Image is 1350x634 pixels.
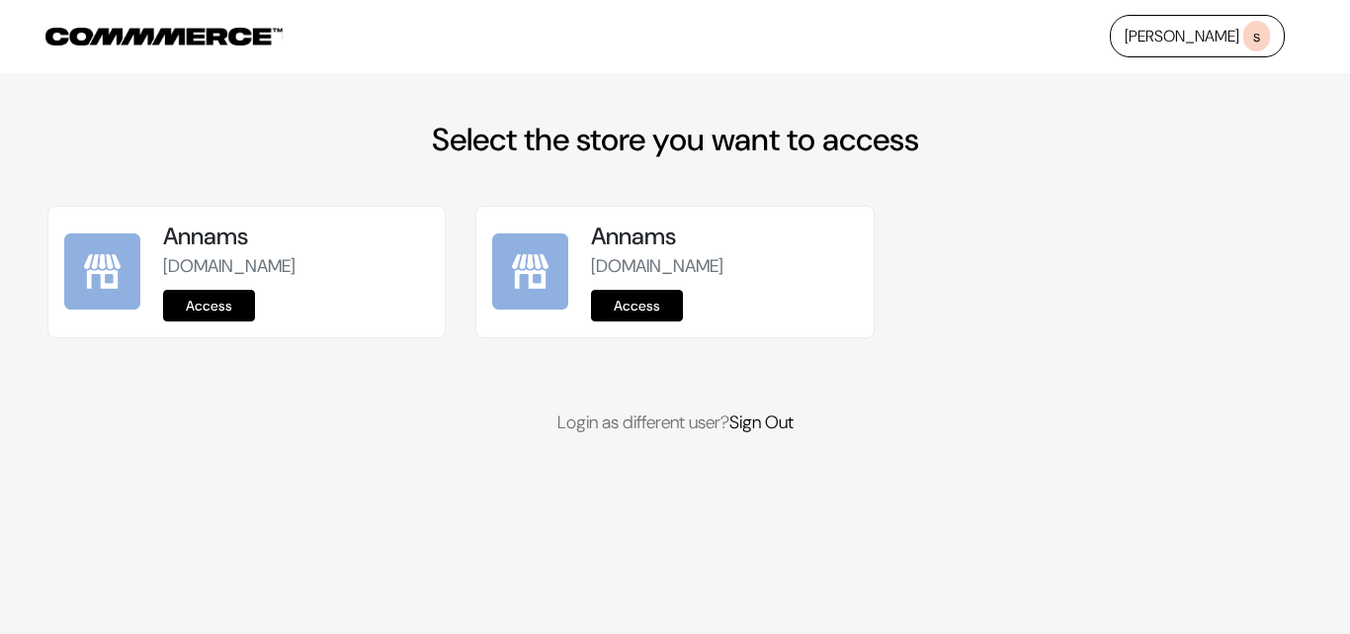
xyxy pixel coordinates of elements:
[47,409,1303,436] p: Login as different user?
[64,233,140,310] img: Annams
[1243,21,1270,51] span: s
[163,290,255,321] a: Access
[729,410,794,434] a: Sign Out
[163,253,429,280] p: [DOMAIN_NAME]
[591,290,683,321] a: Access
[45,28,283,45] img: COMMMERCE
[591,223,857,251] h5: Annams
[1110,15,1285,57] a: [PERSON_NAME]s
[591,253,857,280] p: [DOMAIN_NAME]
[47,121,1303,158] h2: Select the store you want to access
[492,233,568,310] img: Annams
[163,223,429,251] h5: Annams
